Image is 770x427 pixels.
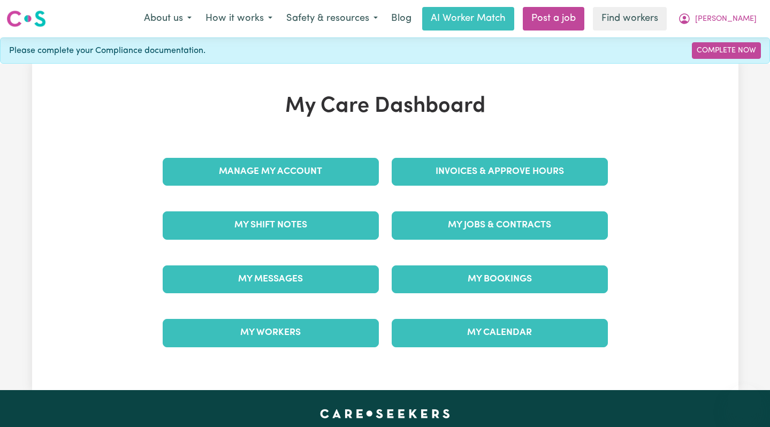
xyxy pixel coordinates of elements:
a: Careseekers logo [6,6,46,31]
a: Blog [385,7,418,30]
a: My Calendar [392,319,608,347]
img: Careseekers logo [6,9,46,28]
span: Please complete your Compliance documentation. [9,44,205,57]
a: My Jobs & Contracts [392,211,608,239]
a: My Bookings [392,265,608,293]
button: About us [137,7,199,30]
a: Manage My Account [163,158,379,186]
a: AI Worker Match [422,7,514,30]
button: Safety & resources [279,7,385,30]
a: Invoices & Approve Hours [392,158,608,186]
button: How it works [199,7,279,30]
a: Find workers [593,7,667,30]
iframe: Button to launch messaging window [727,384,761,418]
button: My Account [671,7,764,30]
span: [PERSON_NAME] [695,13,757,25]
a: My Workers [163,319,379,347]
a: My Shift Notes [163,211,379,239]
a: My Messages [163,265,379,293]
a: Careseekers home page [320,409,450,418]
a: Complete Now [692,42,761,59]
a: Post a job [523,7,584,30]
h1: My Care Dashboard [156,94,614,119]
